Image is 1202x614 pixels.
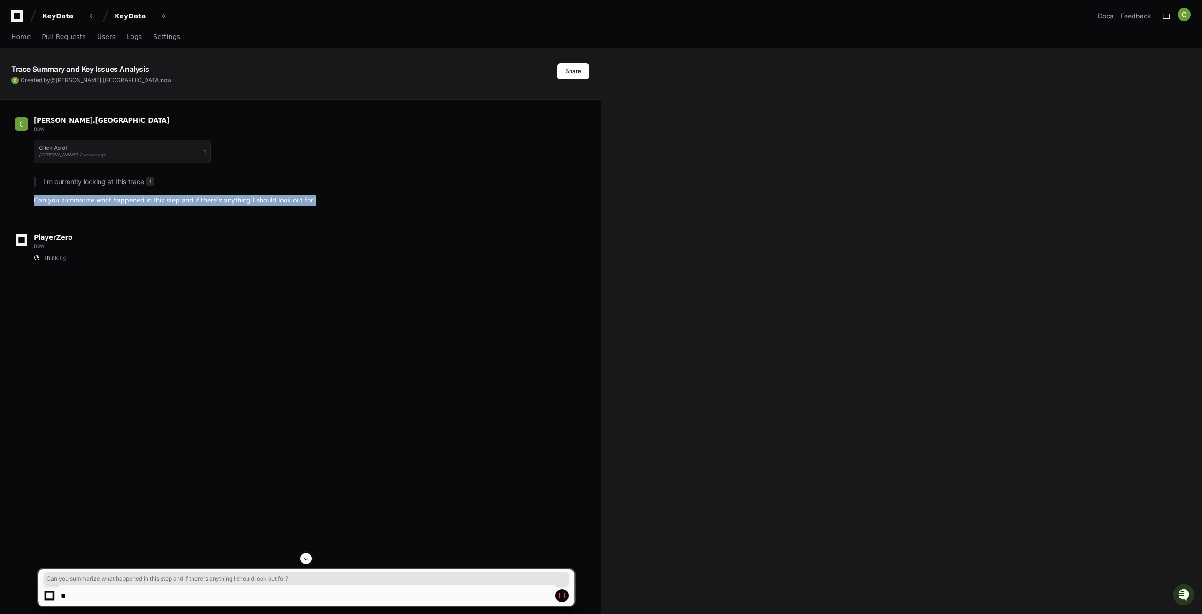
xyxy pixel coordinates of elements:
[34,242,45,249] span: now
[97,34,116,39] span: Users
[111,8,171,24] button: KeyData
[9,9,28,28] img: PlayerZero
[34,117,170,124] span: [PERSON_NAME].[GEOGRAPHIC_DATA]
[11,34,31,39] span: Home
[56,77,161,84] span: [PERSON_NAME].[GEOGRAPHIC_DATA]
[39,152,106,157] span: [PERSON_NAME] 2 hours ago
[1121,11,1151,21] button: Feedback
[127,34,142,39] span: Logs
[127,26,142,48] a: Logs
[39,145,106,151] h1: Click As of
[15,117,28,131] img: ACg8ocIMhgArYgx6ZSQUNXU5thzs6UsPf9rb_9nFAWwzqr8JC4dkNA=s96-c
[21,77,172,84] span: Created by
[93,99,114,106] span: Pylon
[34,125,45,132] span: now
[557,63,589,79] button: Share
[1172,583,1197,608] iframe: Open customer support
[46,575,566,583] span: Can you summarize what happened in this step and if there's anything I should look out for?
[11,64,149,74] app-text-character-animate: Trace Summary and Key Issues Analysis
[43,254,66,262] span: Thinking
[9,38,171,53] div: Welcome
[204,148,206,155] span: 1
[34,195,574,206] p: Can you summarize what happened in this step and if there's anything I should look out for?
[43,177,574,187] p: I'm currently looking at this trace
[9,70,26,87] img: 1756235613930-3d25f9e4-fa56-45dd-b3ad-e072dfbd1548
[153,26,180,48] a: Settings
[39,8,99,24] button: KeyData
[42,11,83,21] div: KeyData
[66,98,114,106] a: Powered byPylon
[34,140,211,163] button: Click As of[PERSON_NAME] 2 hours ago1
[42,34,85,39] span: Pull Requests
[153,34,180,39] span: Settings
[32,70,154,79] div: Start new chat
[42,26,85,48] a: Pull Requests
[50,77,56,84] span: @
[1098,11,1113,21] a: Docs
[115,11,155,21] div: KeyData
[1178,8,1191,21] img: ACg8ocIMhgArYgx6ZSQUNXU5thzs6UsPf9rb_9nFAWwzqr8JC4dkNA=s96-c
[146,177,154,186] span: 1
[161,77,172,84] span: now
[32,79,119,87] div: We're available if you need us!
[11,26,31,48] a: Home
[97,26,116,48] a: Users
[160,73,171,84] button: Start new chat
[34,234,72,240] span: PlayerZero
[11,77,19,84] img: ACg8ocIMhgArYgx6ZSQUNXU5thzs6UsPf9rb_9nFAWwzqr8JC4dkNA=s96-c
